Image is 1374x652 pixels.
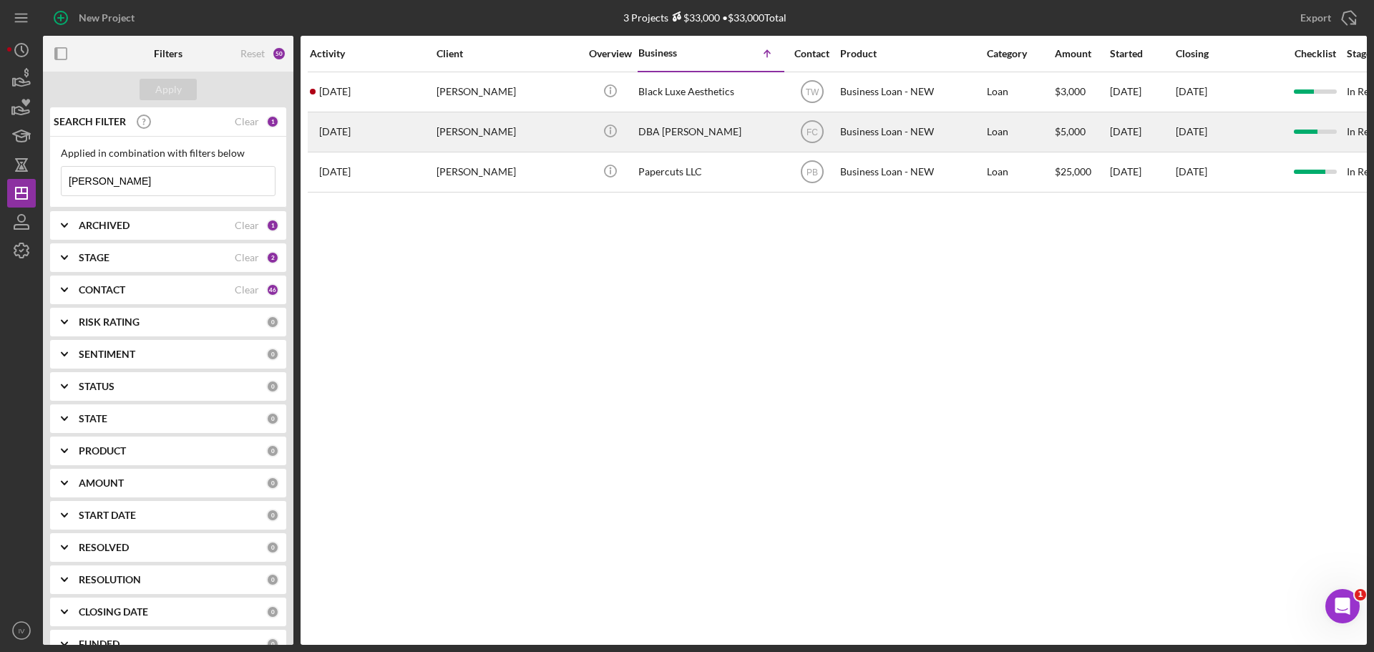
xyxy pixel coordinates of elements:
time: 2025-10-01 15:40 [319,126,351,137]
time: [DATE] [1176,125,1207,137]
b: STATE [79,413,107,424]
div: 0 [266,348,279,361]
div: 46 [266,283,279,296]
div: 0 [266,316,279,329]
div: DBA [PERSON_NAME] [638,113,781,151]
div: 2 [266,251,279,264]
div: 0 [266,573,279,586]
button: Export [1286,4,1367,32]
b: Filters [154,48,182,59]
span: $3,000 [1055,85,1086,97]
b: SEARCH FILTER [54,116,126,127]
div: 1 [266,115,279,128]
div: [DATE] [1110,113,1174,151]
div: Business [638,47,710,59]
b: STAGE [79,252,109,263]
div: Activity [310,48,435,59]
div: Business Loan - NEW [840,73,983,111]
text: TW [805,87,819,97]
div: New Project [79,4,135,32]
b: PRODUCT [79,445,126,457]
b: SENTIMENT [79,349,135,360]
b: CONTACT [79,284,125,296]
button: IV [7,616,36,645]
div: Business Loan - NEW [840,113,983,151]
div: Export [1300,4,1331,32]
div: Clear [235,252,259,263]
b: CLOSING DATE [79,606,148,618]
div: 0 [266,380,279,393]
div: Started [1110,48,1174,59]
div: 0 [266,477,279,490]
div: Apply [155,79,182,100]
span: $25,000 [1055,165,1091,177]
div: 3 Projects • $33,000 Total [623,11,786,24]
span: $5,000 [1055,125,1086,137]
span: 1 [1355,589,1366,600]
b: START DATE [79,510,136,521]
div: 0 [266,541,279,554]
div: Business Loan - NEW [840,153,983,191]
div: Black Luxe Aesthetics [638,73,781,111]
div: Loan [987,73,1053,111]
b: STATUS [79,381,114,392]
iframe: Intercom live chat [1325,589,1360,623]
div: [DATE] [1110,73,1174,111]
b: FUNDED [79,638,120,650]
div: 0 [266,638,279,651]
div: Clear [235,116,259,127]
div: 0 [266,412,279,425]
div: Applied in combination with filters below [61,147,276,159]
div: Clear [235,220,259,231]
div: Client [437,48,580,59]
b: RESOLVED [79,542,129,553]
div: 0 [266,509,279,522]
div: Product [840,48,983,59]
time: 2024-08-05 13:24 [319,166,351,177]
time: [DATE] [1176,165,1207,177]
div: 0 [266,444,279,457]
text: FC [807,127,818,137]
b: RISK RATING [79,316,140,328]
text: PB [806,167,817,177]
div: Papercuts LLC [638,153,781,191]
div: Contact [785,48,839,59]
div: Overview [583,48,637,59]
b: RESOLUTION [79,574,141,585]
button: Apply [140,79,197,100]
time: 2025-02-11 21:42 [319,86,351,97]
div: Amount [1055,48,1109,59]
div: Category [987,48,1053,59]
div: Checklist [1285,48,1345,59]
time: [DATE] [1176,85,1207,97]
div: Loan [987,113,1053,151]
div: 50 [272,47,286,61]
div: Closing [1176,48,1283,59]
b: AMOUNT [79,477,124,489]
div: Clear [235,284,259,296]
div: [PERSON_NAME] [437,153,580,191]
b: ARCHIVED [79,220,130,231]
div: [DATE] [1110,153,1174,191]
div: 1 [266,219,279,232]
div: 0 [266,605,279,618]
button: New Project [43,4,149,32]
div: [PERSON_NAME] [437,73,580,111]
div: [PERSON_NAME] [437,113,580,151]
div: $33,000 [668,11,720,24]
text: IV [18,627,25,635]
div: Loan [987,153,1053,191]
div: Reset [240,48,265,59]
